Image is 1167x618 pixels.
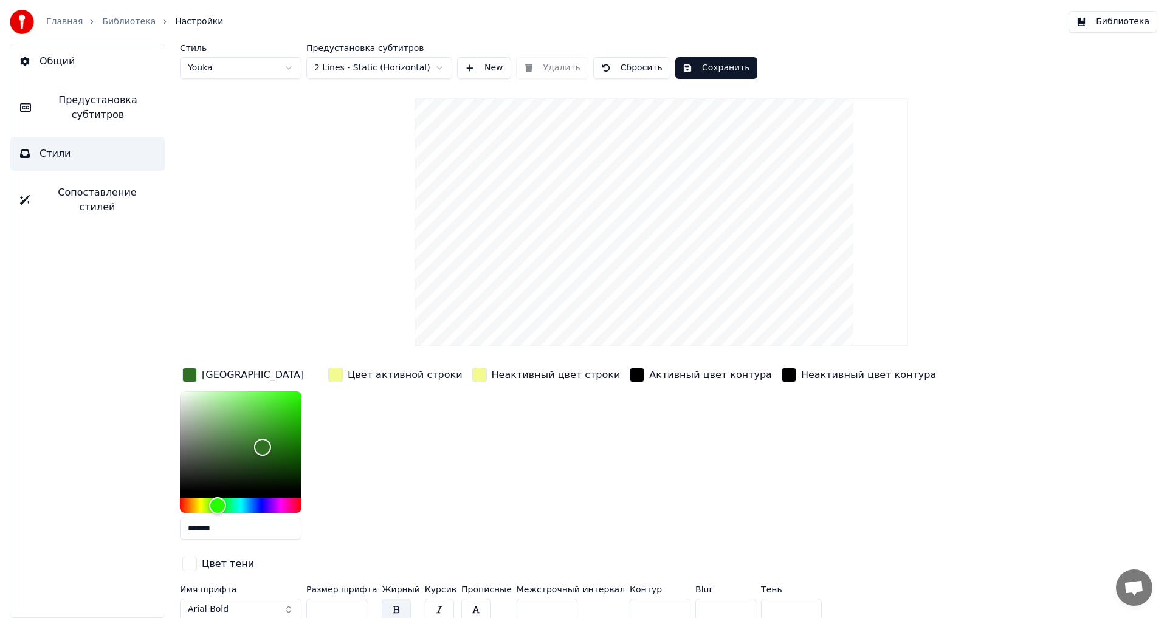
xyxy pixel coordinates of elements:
div: Цвет активной строки [348,368,463,382]
a: Библиотека [102,16,156,28]
span: Стили [40,146,71,161]
span: Сопоставление стилей [40,185,155,215]
button: Стили [10,137,165,171]
button: Сопоставление стилей [10,176,165,224]
label: Межстрочный интервал [517,585,625,594]
button: New [457,57,511,79]
button: Неактивный цвет строки [470,365,623,385]
label: Прописные [461,585,512,594]
nav: breadcrumb [46,16,223,28]
button: Активный цвет контура [627,365,774,385]
label: Blur [695,585,756,594]
a: Открытый чат [1116,569,1152,606]
label: Размер шрифта [306,585,377,594]
label: Тень [761,585,822,594]
button: Цвет тени [180,554,256,574]
label: Стиль [180,44,301,52]
label: Жирный [382,585,419,594]
button: Неактивный цвет контура [779,365,938,385]
img: youka [10,10,34,34]
div: Цвет тени [202,557,254,571]
div: Неактивный цвет строки [492,368,621,382]
label: Предустановка субтитров [306,44,452,52]
a: Главная [46,16,83,28]
span: Общий [40,54,75,69]
label: Курсив [425,585,456,594]
button: Цвет активной строки [326,365,465,385]
div: Color [180,391,301,491]
span: Arial Bold [188,603,229,616]
div: Hue [180,498,301,513]
span: Настройки [175,16,223,28]
div: [GEOGRAPHIC_DATA] [202,368,304,382]
div: Активный цвет контура [649,368,772,382]
label: Контур [630,585,690,594]
button: Общий [10,44,165,78]
button: Сбросить [593,57,670,79]
button: Сохранить [675,57,757,79]
span: Предустановка субтитров [41,93,155,122]
label: Имя шрифта [180,585,301,594]
button: Библиотека [1069,11,1157,33]
div: Неактивный цвет контура [801,368,936,382]
button: [GEOGRAPHIC_DATA] [180,365,306,385]
button: Предустановка субтитров [10,83,165,132]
